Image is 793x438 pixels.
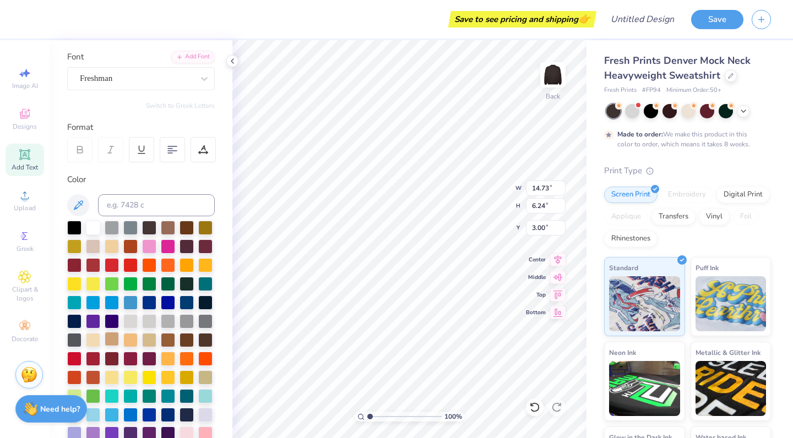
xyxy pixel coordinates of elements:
[542,64,564,86] img: Back
[696,276,767,331] img: Puff Ink
[526,256,546,264] span: Center
[98,194,215,216] input: e.g. 7428 c
[171,51,215,63] div: Add Font
[12,81,38,90] span: Image AI
[666,86,721,95] span: Minimum Order: 50 +
[651,209,696,225] div: Transfers
[602,8,683,30] input: Untitled Design
[604,54,751,82] span: Fresh Prints Denver Mock Neck Heavyweight Sweatshirt
[733,209,759,225] div: Foil
[609,347,636,358] span: Neon Ink
[526,309,546,316] span: Bottom
[67,121,216,134] div: Format
[716,187,770,203] div: Digital Print
[617,130,663,139] strong: Made to order:
[696,361,767,416] img: Metallic & Glitter Ink
[642,86,661,95] span: # FP94
[691,10,743,29] button: Save
[6,285,44,303] span: Clipart & logos
[696,262,719,273] span: Puff Ink
[146,101,215,110] button: Switch to Greek Letters
[526,273,546,281] span: Middle
[14,204,36,212] span: Upload
[604,209,648,225] div: Applique
[13,122,37,131] span: Designs
[444,412,462,421] span: 100 %
[696,347,761,358] span: Metallic & Glitter Ink
[578,12,590,25] span: 👉
[40,404,80,414] strong: Need help?
[609,262,638,273] span: Standard
[617,129,753,149] div: We make this product in this color to order, which means it takes 8 weeks.
[699,209,730,225] div: Vinyl
[451,11,594,28] div: Save to see pricing and shipping
[67,51,84,63] label: Font
[546,91,560,101] div: Back
[604,187,658,203] div: Screen Print
[67,173,215,186] div: Color
[604,231,658,247] div: Rhinestones
[12,335,38,343] span: Decorate
[12,163,38,172] span: Add Text
[604,86,637,95] span: Fresh Prints
[609,361,680,416] img: Neon Ink
[17,244,34,253] span: Greek
[526,291,546,299] span: Top
[661,187,713,203] div: Embroidery
[609,276,680,331] img: Standard
[604,165,771,177] div: Print Type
